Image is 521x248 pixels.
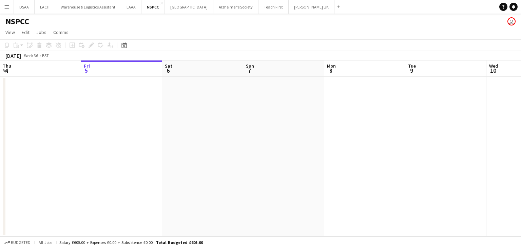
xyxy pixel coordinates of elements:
[3,63,11,69] span: Thu
[245,67,254,74] span: 7
[53,29,69,35] span: Comms
[164,67,172,74] span: 6
[42,53,49,58] div: BST
[3,239,32,246] button: Budgeted
[258,0,289,14] button: Teach First
[11,240,31,245] span: Budgeted
[488,67,498,74] span: 10
[84,63,90,69] span: Fri
[507,17,516,25] app-user-avatar: Emma Butler
[36,29,46,35] span: Jobs
[55,0,121,14] button: Warehouse & Logistics Assistant
[246,63,254,69] span: Sun
[165,63,172,69] span: Sat
[213,0,258,14] button: Alzheimer's Society
[165,0,213,14] button: [GEOGRAPHIC_DATA]
[289,0,334,14] button: [PERSON_NAME] UK
[37,240,54,245] span: All jobs
[156,240,203,245] span: Total Budgeted £605.00
[19,28,32,37] a: Edit
[34,28,49,37] a: Jobs
[59,240,203,245] div: Salary £605.00 + Expenses £0.00 + Subsistence £0.00 =
[2,67,11,74] span: 4
[14,0,35,14] button: DSAA
[121,0,141,14] button: EAAA
[327,63,336,69] span: Mon
[83,67,90,74] span: 5
[5,52,21,59] div: [DATE]
[408,63,416,69] span: Tue
[326,67,336,74] span: 8
[51,28,71,37] a: Comms
[3,28,18,37] a: View
[22,53,39,58] span: Week 36
[22,29,30,35] span: Edit
[489,63,498,69] span: Wed
[35,0,55,14] button: EACH
[141,0,165,14] button: NSPCC
[407,67,416,74] span: 9
[5,16,29,26] h1: NSPCC
[5,29,15,35] span: View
